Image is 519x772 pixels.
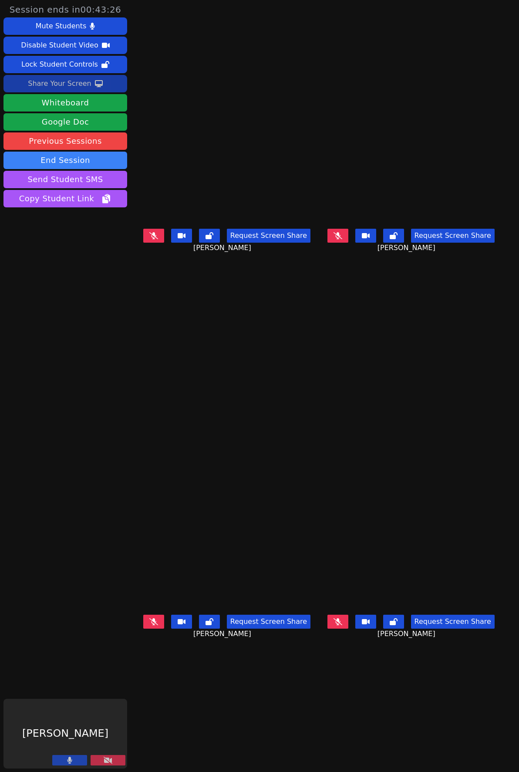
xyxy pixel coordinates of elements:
[3,75,127,92] button: Share Your Screen
[3,113,127,131] a: Google Doc
[377,629,438,639] span: [PERSON_NAME]
[19,193,111,205] span: Copy Student Link
[3,37,127,54] button: Disable Student Video
[193,629,253,639] span: [PERSON_NAME]
[36,19,86,33] div: Mute Students
[28,77,91,91] div: Share Your Screen
[3,132,127,150] a: Previous Sessions
[411,229,495,243] button: Request Screen Share
[3,94,127,112] button: Whiteboard
[411,615,495,629] button: Request Screen Share
[3,699,127,769] div: [PERSON_NAME]
[193,243,253,253] span: [PERSON_NAME]
[227,615,310,629] button: Request Screen Share
[21,58,98,71] div: Lock Student Controls
[21,38,98,52] div: Disable Student Video
[3,152,127,169] button: End Session
[3,56,127,73] button: Lock Student Controls
[377,243,438,253] span: [PERSON_NAME]
[3,171,127,188] button: Send Student SMS
[3,190,127,207] button: Copy Student Link
[81,4,121,15] time: 00:43:26
[10,3,121,16] span: Session ends in
[227,229,310,243] button: Request Screen Share
[3,17,127,35] button: Mute Students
